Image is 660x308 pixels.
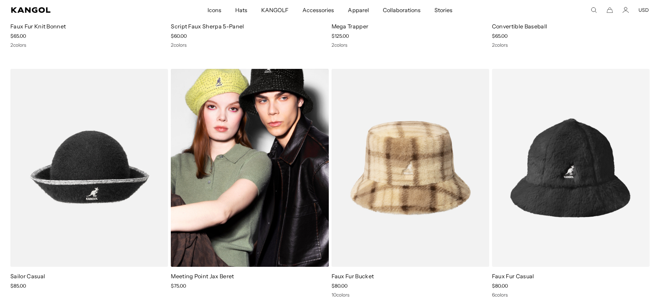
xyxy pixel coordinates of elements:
button: USD [639,7,649,13]
img: Faux Fur Casual [492,69,650,267]
summary: Search here [591,7,597,13]
a: Sailor Casual [10,273,45,280]
a: Mega Trapper [332,23,369,30]
a: Kangol [11,7,137,13]
span: $85.00 [10,283,26,289]
div: 2 colors [492,42,650,48]
a: Account [623,7,629,13]
div: 10 colors [332,292,489,298]
a: Meeting Point Jax Beret [171,273,234,280]
span: $75.00 [171,283,186,289]
button: Cart [607,7,613,13]
span: $125.00 [332,33,349,39]
a: Faux Fur Casual [492,273,534,280]
div: 6 colors [492,292,650,298]
span: $60.00 [171,33,187,39]
img: Meeting Point Jax Beret [171,69,328,267]
img: Faux Fur Bucket [332,69,489,267]
div: 2 colors [171,42,328,48]
a: Convertible Baseball [492,23,547,30]
div: 2 colors [332,42,489,48]
a: Faux Fur Knit Bonnet [10,23,66,30]
span: $80.00 [332,283,347,289]
a: Faux Fur Bucket [332,273,374,280]
div: 2 colors [10,42,168,48]
img: Sailor Casual [10,69,168,267]
span: $65.00 [10,33,26,39]
a: Script Faux Sherpa 5-Panel [171,23,244,30]
span: $65.00 [492,33,508,39]
span: $80.00 [492,283,508,289]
